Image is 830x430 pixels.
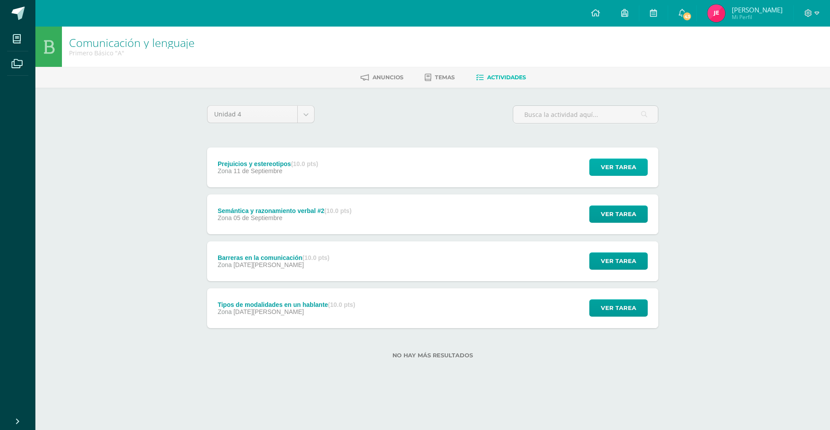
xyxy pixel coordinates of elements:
[476,70,526,85] a: Actividades
[601,206,636,222] span: Ver tarea
[601,253,636,269] span: Ver tarea
[69,49,195,57] div: Primero Básico 'A'
[234,308,304,315] span: [DATE][PERSON_NAME]
[218,214,232,221] span: Zona
[234,261,304,268] span: [DATE][PERSON_NAME]
[601,300,636,316] span: Ver tarea
[218,160,318,167] div: Prejuicios y estereotipos
[732,13,783,21] span: Mi Perfil
[589,159,648,176] button: Ver tarea
[589,252,648,270] button: Ver tarea
[682,12,692,21] span: 43
[589,299,648,317] button: Ver tarea
[291,160,318,167] strong: (10.0 pts)
[218,254,330,261] div: Barreras en la comunicación
[425,70,455,85] a: Temas
[373,74,403,81] span: Anuncios
[601,159,636,175] span: Ver tarea
[487,74,526,81] span: Actividades
[69,35,195,50] a: Comunicación y lenguaje
[218,207,352,214] div: Semántica y razonamiento verbal #2
[207,352,658,359] label: No hay más resultados
[324,207,351,214] strong: (10.0 pts)
[707,4,725,22] img: 64b5c68cdd0fc184d4b02f8605236c54.png
[218,167,232,174] span: Zona
[218,308,232,315] span: Zona
[513,106,658,123] input: Busca la actividad aquí...
[218,301,355,308] div: Tipos de modalidades en un hablante
[361,70,403,85] a: Anuncios
[207,106,314,123] a: Unidad 4
[214,106,291,123] span: Unidad 4
[69,36,195,49] h1: Comunicación y lenguaje
[435,74,455,81] span: Temas
[234,214,283,221] span: 05 de Septiembre
[302,254,329,261] strong: (10.0 pts)
[589,205,648,223] button: Ver tarea
[234,167,283,174] span: 11 de Septiembre
[328,301,355,308] strong: (10.0 pts)
[218,261,232,268] span: Zona
[732,5,783,14] span: [PERSON_NAME]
